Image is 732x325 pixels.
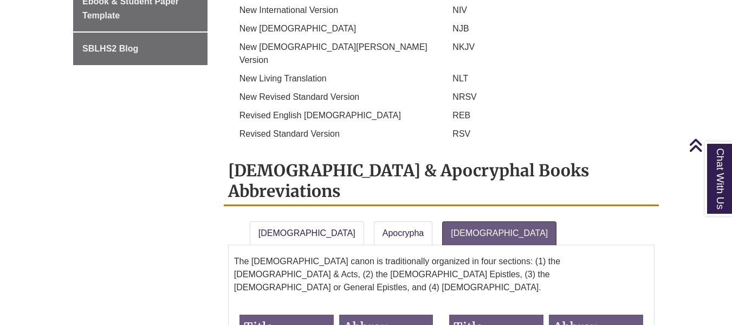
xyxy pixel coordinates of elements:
h2: [DEMOGRAPHIC_DATA] & Apocryphal Books Abbreviations [224,157,659,206]
p: NRSV [444,91,652,104]
p: RSV [444,128,652,141]
p: New [DEMOGRAPHIC_DATA][PERSON_NAME] Version [231,41,439,67]
a: Back to Top [689,138,729,152]
span: SBLHS2 Blog [82,44,138,53]
a: SBLHS2 Blog [73,33,208,65]
p: New [DEMOGRAPHIC_DATA] [231,22,439,35]
p: Revised Standard Version [231,128,439,141]
p: REB [444,109,652,122]
p: The [DEMOGRAPHIC_DATA] canon is traditionally organized in four sections: (1) the [DEMOGRAPHIC_DA... [234,251,649,298]
p: NLT [444,72,652,85]
a: Apocrypha [374,221,433,245]
p: New Living Translation [231,72,439,85]
a: [DEMOGRAPHIC_DATA] [442,221,556,245]
p: NKJV [444,41,652,54]
p: New Revised Standard Version [231,91,439,104]
a: [DEMOGRAPHIC_DATA] [250,221,364,245]
p: Revised English [DEMOGRAPHIC_DATA] [231,109,439,122]
p: NJB [444,22,652,35]
p: New International Version [231,4,439,17]
p: NIV [444,4,652,17]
